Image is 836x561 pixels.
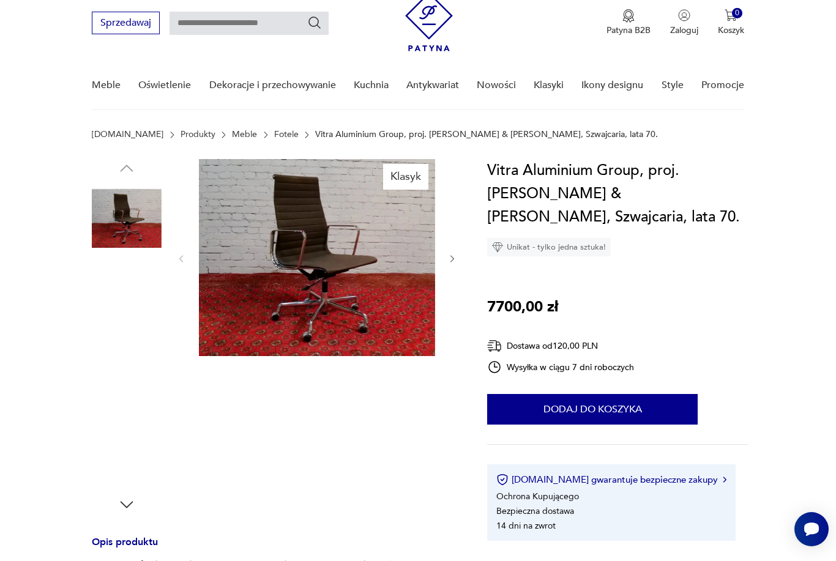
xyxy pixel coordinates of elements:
img: Ikona diamentu [492,242,503,253]
li: Ochrona Kupującego [496,491,579,502]
button: Dodaj do koszyka [487,394,698,425]
a: Dekoracje i przechowywanie [209,62,336,109]
div: 0 [732,8,742,18]
img: Zdjęcie produktu Vitra Aluminium Group, proj. Ray & Charles Eames, Szwajcaria, lata 70. [92,418,162,488]
a: Antykwariat [406,62,459,109]
div: Unikat - tylko jedna sztuka! [487,238,611,256]
div: Dostawa od 120,00 PLN [487,338,634,354]
img: Ikona koszyka [725,9,737,21]
div: Klasyk [383,164,428,190]
p: Vitra Aluminium Group, proj. [PERSON_NAME] & [PERSON_NAME], Szwajcaria, lata 70. [315,130,658,139]
p: Zaloguj [670,24,698,36]
a: Produkty [181,130,215,139]
li: 14 dni na zwrot [496,520,556,532]
img: Ikona medalu [622,9,635,23]
a: Kuchnia [354,62,389,109]
a: Sprzedawaj [92,20,160,28]
button: Sprzedawaj [92,12,160,34]
p: Koszyk [718,24,744,36]
button: Patyna B2B [606,9,651,36]
button: [DOMAIN_NAME] gwarantuje bezpieczne zakupy [496,474,726,486]
img: Zdjęcie produktu Vitra Aluminium Group, proj. Ray & Charles Eames, Szwajcaria, lata 70. [199,159,435,356]
p: 7700,00 zł [487,295,558,319]
a: Fotele [274,130,299,139]
a: Ikona medaluPatyna B2B [606,9,651,36]
li: Bezpieczna dostawa [496,505,574,517]
img: Zdjęcie produktu Vitra Aluminium Group, proj. Ray & Charles Eames, Szwajcaria, lata 70. [92,184,162,253]
a: Klasyki [534,62,564,109]
a: Oświetlenie [138,62,191,109]
a: [DOMAIN_NAME] [92,130,163,139]
iframe: Smartsupp widget button [794,512,829,546]
h3: Opis produktu [92,538,458,559]
img: Ikona strzałki w prawo [723,477,726,483]
img: Ikona dostawy [487,338,502,354]
h1: Vitra Aluminium Group, proj. [PERSON_NAME] & [PERSON_NAME], Szwajcaria, lata 70. [487,159,748,229]
a: Style [662,62,684,109]
a: Meble [232,130,257,139]
a: Nowości [477,62,516,109]
img: Zdjęcie produktu Vitra Aluminium Group, proj. Ray & Charles Eames, Szwajcaria, lata 70. [92,262,162,332]
button: Zaloguj [670,9,698,36]
a: Meble [92,62,121,109]
button: Szukaj [307,15,322,30]
img: Ikona certyfikatu [496,474,509,486]
img: Zdjęcie produktu Vitra Aluminium Group, proj. Ray & Charles Eames, Szwajcaria, lata 70. [92,340,162,409]
button: 0Koszyk [718,9,744,36]
img: Ikonka użytkownika [678,9,690,21]
a: Promocje [701,62,744,109]
p: Patyna B2B [606,24,651,36]
a: Ikony designu [581,62,643,109]
div: Wysyłka w ciągu 7 dni roboczych [487,360,634,374]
